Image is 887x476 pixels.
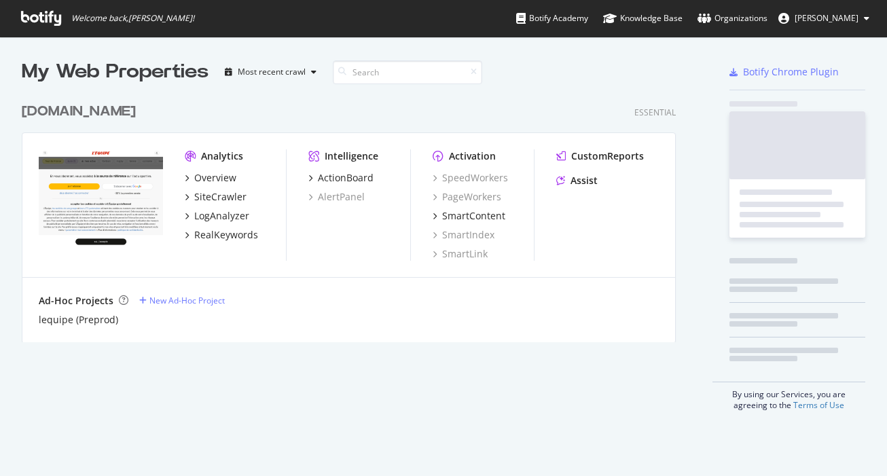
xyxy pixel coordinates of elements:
[433,209,505,223] a: SmartContent
[556,174,598,187] a: Assist
[22,58,209,86] div: My Web Properties
[71,13,194,24] span: Welcome back, [PERSON_NAME] !
[729,65,839,79] a: Botify Chrome Plugin
[185,228,258,242] a: RealKeywords
[194,209,249,223] div: LogAnalyzer
[793,399,844,411] a: Terms of Use
[238,68,306,76] div: Most recent crawl
[795,12,858,24] span: Ferroukhi Hassen
[571,174,598,187] div: Assist
[318,171,374,185] div: ActionBoard
[449,149,496,163] div: Activation
[743,65,839,79] div: Botify Chrome Plugin
[139,295,225,306] a: New Ad-Hoc Project
[185,209,249,223] a: LogAnalyzer
[194,190,247,204] div: SiteCrawler
[185,190,247,204] a: SiteCrawler
[149,295,225,306] div: New Ad-Hoc Project
[603,12,683,25] div: Knowledge Base
[442,209,505,223] div: SmartContent
[333,60,482,84] input: Search
[201,149,243,163] div: Analytics
[433,247,488,261] a: SmartLink
[712,382,865,411] div: By using our Services, you are agreeing to the
[39,294,113,308] div: Ad-Hoc Projects
[39,149,163,249] img: lequipe.fr
[194,171,236,185] div: Overview
[634,107,676,118] div: Essential
[698,12,767,25] div: Organizations
[22,86,687,342] div: grid
[571,149,644,163] div: CustomReports
[22,102,136,122] div: [DOMAIN_NAME]
[433,171,508,185] a: SpeedWorkers
[219,61,322,83] button: Most recent crawl
[516,12,588,25] div: Botify Academy
[325,149,378,163] div: Intelligence
[308,190,365,204] a: AlertPanel
[433,228,494,242] a: SmartIndex
[22,102,141,122] a: [DOMAIN_NAME]
[433,190,501,204] a: PageWorkers
[194,228,258,242] div: RealKeywords
[39,313,118,327] a: lequipe (Preprod)
[767,7,880,29] button: [PERSON_NAME]
[556,149,644,163] a: CustomReports
[308,171,374,185] a: ActionBoard
[185,171,236,185] a: Overview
